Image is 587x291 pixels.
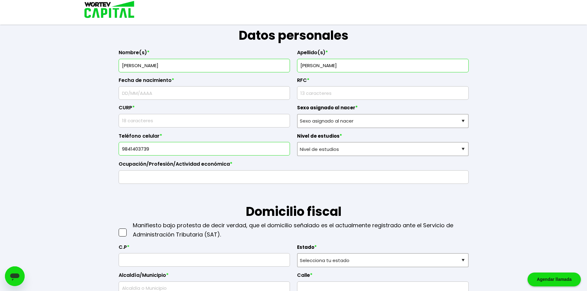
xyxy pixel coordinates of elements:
[119,272,290,281] label: Alcaldía/Municipio
[297,77,469,87] label: RFC
[297,133,469,142] label: Nivel de estudios
[133,221,469,239] p: Manifiesto bajo protesta de decir verdad, que el domicilio señalado es el actualmente registrado ...
[300,87,466,99] input: 13 caracteres
[119,184,469,221] h1: Domicilio fiscal
[119,161,469,170] label: Ocupación/Profesión/Actividad económica
[121,142,287,155] input: 10 dígitos
[119,244,290,253] label: C.P
[5,266,25,286] iframe: Botón para iniciar la ventana de mensajería
[297,272,469,281] label: Calle
[119,77,290,87] label: Fecha de nacimiento
[297,105,469,114] label: Sexo asignado al nacer
[297,244,469,253] label: Estado
[121,114,287,127] input: 18 caracteres
[119,133,290,142] label: Teléfono celular
[528,273,581,286] div: Agendar llamada
[119,105,290,114] label: CURP
[119,50,290,59] label: Nombre(s)
[297,50,469,59] label: Apellido(s)
[119,5,469,45] h1: Datos personales
[121,87,287,99] input: DD/MM/AAAA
